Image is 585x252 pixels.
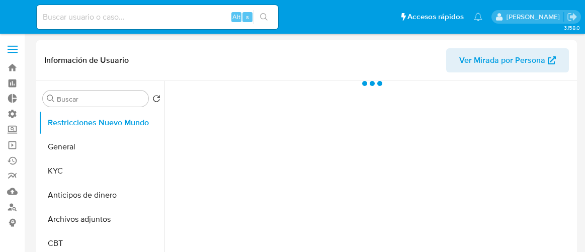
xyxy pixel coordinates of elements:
span: Ver Mirada por Persona [459,48,545,72]
button: Anticipos de dinero [39,183,164,207]
input: Buscar [57,95,144,104]
button: General [39,135,164,159]
button: Restricciones Nuevo Mundo [39,111,164,135]
a: Salir [567,12,577,22]
p: zoe.breuer@mercadolibre.com [507,12,563,22]
button: KYC [39,159,164,183]
input: Buscar usuario o caso... [37,11,278,24]
span: Alt [232,12,240,22]
a: Notificaciones [474,13,482,21]
button: search-icon [254,10,274,24]
span: Accesos rápidos [407,12,464,22]
span: s [246,12,249,22]
button: Ver Mirada por Persona [446,48,569,72]
h1: Información de Usuario [44,55,129,65]
button: Archivos adjuntos [39,207,164,231]
button: Volver al orden por defecto [152,95,160,106]
button: Buscar [47,95,55,103]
